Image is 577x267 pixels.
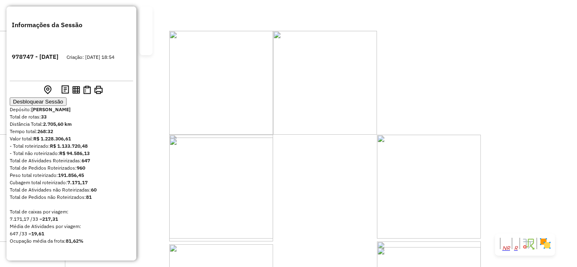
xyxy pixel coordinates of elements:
button: Exibir sessão original [39,89,42,92]
div: Valor total: [10,135,133,142]
div: - Total não roteirizado: [10,150,133,157]
span: Ocupação média da frota: [10,238,66,244]
img: Exibir/Ocultar setores [539,237,552,250]
span: Exibir rótulo [514,245,518,251]
div: Cubagem total roteirizado: [10,179,133,186]
strong: 647 [82,157,90,164]
a: Exportar sessão [143,23,149,30]
em: NR [502,245,510,251]
div: Total de caixas por viagem: [10,208,133,215]
strong: 2.705,60 km [43,121,72,127]
div: Depósito: [10,106,133,113]
span: Ocultar NR [502,245,510,251]
button: Logs desbloquear sessão [60,84,71,97]
button: Desbloquear Sessão [10,97,67,106]
strong: 81 [86,194,92,200]
div: Total de rotas: [10,113,133,121]
div: 647 / 33 = [10,230,133,237]
div: Total de Atividades não Roteirizadas: [10,186,133,194]
button: Visualizar relatório de Roteirização [71,84,82,97]
h4: Informações da Sessão [12,20,82,30]
strong: R$ 1.133.720,48 [50,143,88,149]
strong: 33 [41,114,47,120]
div: Distância Total: [10,121,133,128]
div: Total de Pedidos não Roteirizados: [10,194,133,201]
button: Centralizar mapa no depósito ou ponto de apoio [42,84,53,97]
div: Criação: [DATE] 18:54 [67,54,114,61]
strong: 191.856,45 [58,172,84,178]
strong: 19,61 [31,230,44,237]
strong: 7.171,17 [67,179,88,185]
div: Total de Pedidos Roteirizados: [10,164,133,172]
div: Peso total roteirizado: [10,172,133,179]
div: Tempo total: [10,128,133,135]
strong: R$ 94.586,13 [59,150,90,156]
strong: 960 [77,165,85,171]
div: - Total roteirizado: [10,142,133,150]
strong: 217,31 [42,216,58,222]
em: R [514,245,518,251]
img: Fluxo de ruas [522,237,535,250]
a: Criar modelo [143,43,149,49]
strong: 268:32 [37,128,53,134]
h6: 978747 - [DATE] [12,52,58,62]
strong: [PERSON_NAME] [31,106,71,112]
button: Visualizar Romaneio [82,84,93,97]
a: Nova sessão e pesquisa [143,10,149,17]
strong: 81,62% [66,238,84,244]
div: 7.171,17 / 33 = [10,215,133,223]
div: Total de Atividades Roteirizadas: [10,157,133,164]
strong: 60 [91,187,97,193]
strong: R$ 1.228.306,61 [33,136,71,142]
button: Imprimir Rotas [93,84,104,97]
div: Média de Atividades por viagem: [10,223,133,230]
